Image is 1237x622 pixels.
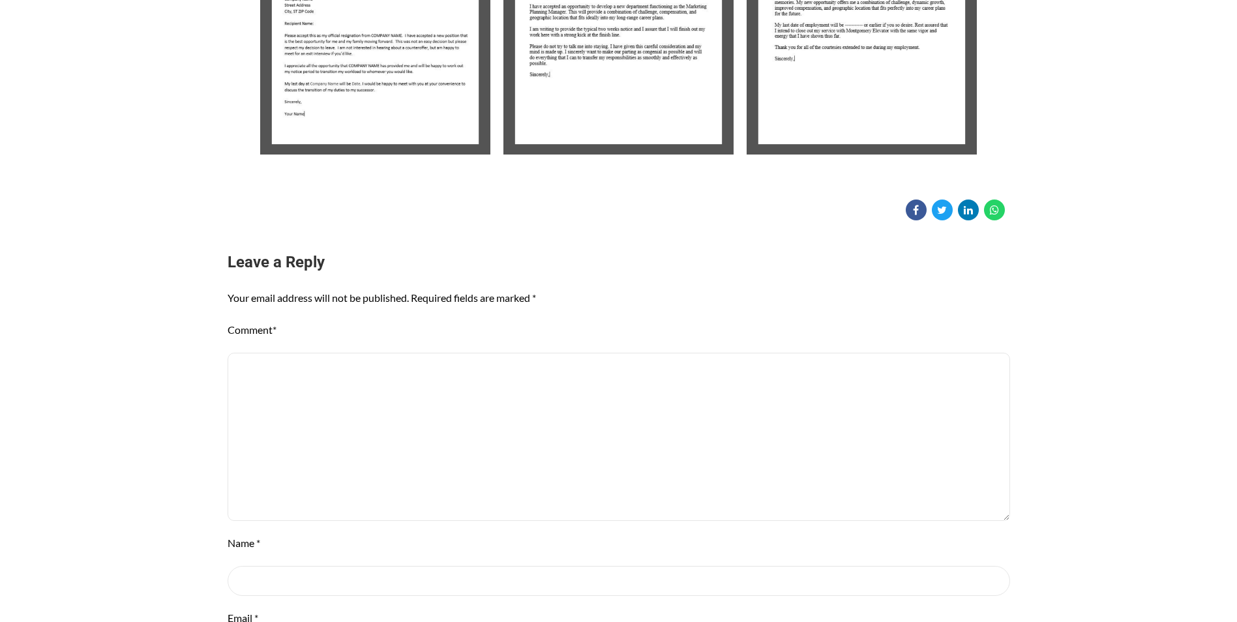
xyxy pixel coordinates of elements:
a: Share on Twitter [932,200,953,220]
label: Comment [228,323,276,336]
h3: Leave a Reply [228,252,1010,274]
label: Name * [228,537,260,549]
a: Share on WhatsApp [984,200,1005,220]
a: Share on Facebook [906,200,927,220]
p: Your email address will not be published. Required fields are marked * [228,289,1010,308]
a: Share on Linkedin [958,200,979,220]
